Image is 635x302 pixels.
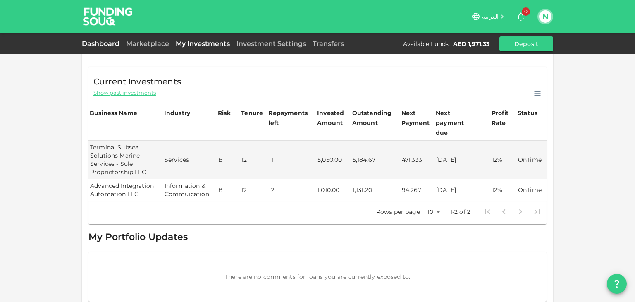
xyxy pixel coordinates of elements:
[268,108,310,128] div: Repayments left
[492,108,515,128] div: Profit Rate
[316,141,351,179] td: 5,050.00
[516,141,547,179] td: OnTime
[401,108,433,128] div: Next Payment
[499,36,553,51] button: Deposit
[522,7,530,16] span: 0
[82,40,123,48] a: Dashboard
[93,89,156,97] span: Show past investments
[267,141,316,179] td: 11
[436,108,477,138] div: Next payment due
[518,108,538,118] div: Status
[434,141,490,179] td: [DATE]
[351,141,400,179] td: 5,184.67
[90,108,137,118] div: Business Name
[516,179,547,201] td: OnTime
[123,40,172,48] a: Marketplace
[450,208,470,216] p: 1-2 of 2
[434,179,490,201] td: [DATE]
[513,8,529,25] button: 0
[218,108,234,118] div: Risk
[351,179,400,201] td: 1,131.20
[163,141,217,179] td: Services
[607,274,627,294] button: question
[164,108,190,118] div: Industry
[490,141,516,179] td: 12%
[352,108,394,128] div: Outstanding Amount
[423,206,443,218] div: 10
[400,179,434,201] td: 94.267
[490,179,516,201] td: 12%
[163,179,217,201] td: Information & Commuication
[240,179,267,201] td: 12
[316,179,351,201] td: 1,010.00
[217,141,240,179] td: B
[317,108,350,128] div: Invested Amount
[172,40,233,48] a: My Investments
[376,208,420,216] p: Rows per page
[88,179,163,201] td: Advanced Integration Automation LLC
[267,179,316,201] td: 12
[453,40,489,48] div: AED 1,971.33
[241,108,263,118] div: Tenure
[309,40,347,48] a: Transfers
[88,231,188,242] span: My Portfolio Updates
[400,141,434,179] td: 471.333
[217,179,240,201] td: B
[240,141,267,179] td: 12
[482,13,499,20] span: العربية
[539,10,551,23] button: N
[88,141,163,179] td: Terminal Subsea Solutions Marine Services - Sole Proprietorship LLC
[403,40,450,48] div: Available Funds :
[233,40,309,48] a: Investment Settings
[225,273,410,280] span: There are no comments for loans you are currently exposed to.
[93,75,181,88] span: Current Investments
